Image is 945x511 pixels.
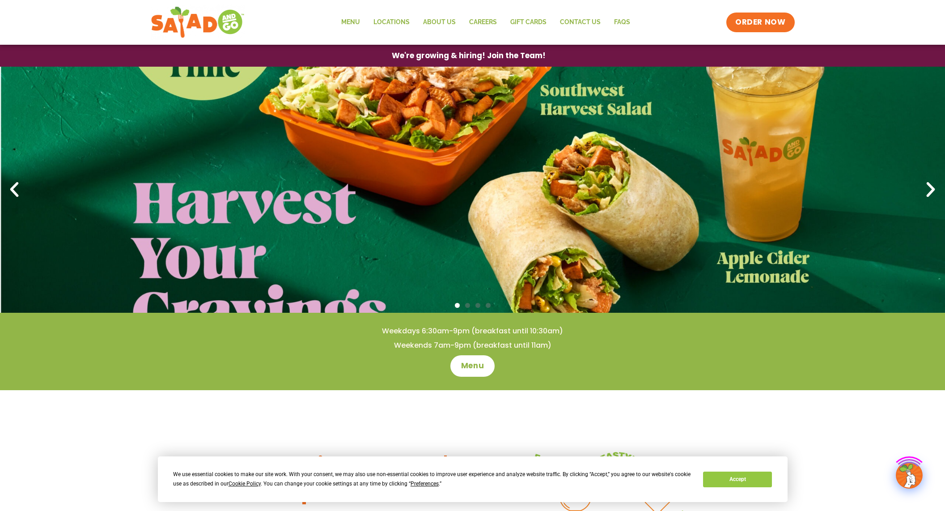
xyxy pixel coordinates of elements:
button: Accept [703,472,772,487]
a: Menu [450,355,495,377]
div: Previous slide [4,180,24,200]
a: Menu [335,12,367,33]
div: Cookie Consent Prompt [158,456,788,502]
span: We're growing & hiring! Join the Team! [392,52,546,60]
span: Preferences [411,481,439,487]
div: We use essential cookies to make our site work. With your consent, we may also use non-essential ... [173,470,692,489]
a: FAQs [607,12,637,33]
h4: Weekdays 6:30am-9pm (breakfast until 10:30am) [18,326,927,336]
span: Go to slide 4 [486,303,491,308]
span: Go to slide 2 [465,303,470,308]
nav: Menu [335,12,637,33]
a: Careers [462,12,504,33]
span: Go to slide 3 [475,303,480,308]
span: ORDER NOW [735,17,785,28]
h4: Weekends 7am-9pm (breakfast until 11am) [18,341,927,350]
span: Menu [461,361,484,371]
img: new-SAG-logo-768×292 [151,4,245,40]
a: We're growing & hiring! Join the Team! [378,45,559,66]
a: GIFT CARDS [504,12,553,33]
h3: Good eating shouldn't be complicated. [222,452,473,506]
a: ORDER NOW [726,13,794,32]
div: Next slide [921,180,941,200]
a: Locations [367,12,416,33]
a: About Us [416,12,462,33]
span: Go to slide 1 [455,303,460,308]
a: Contact Us [553,12,607,33]
span: Cookie Policy [229,481,261,487]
